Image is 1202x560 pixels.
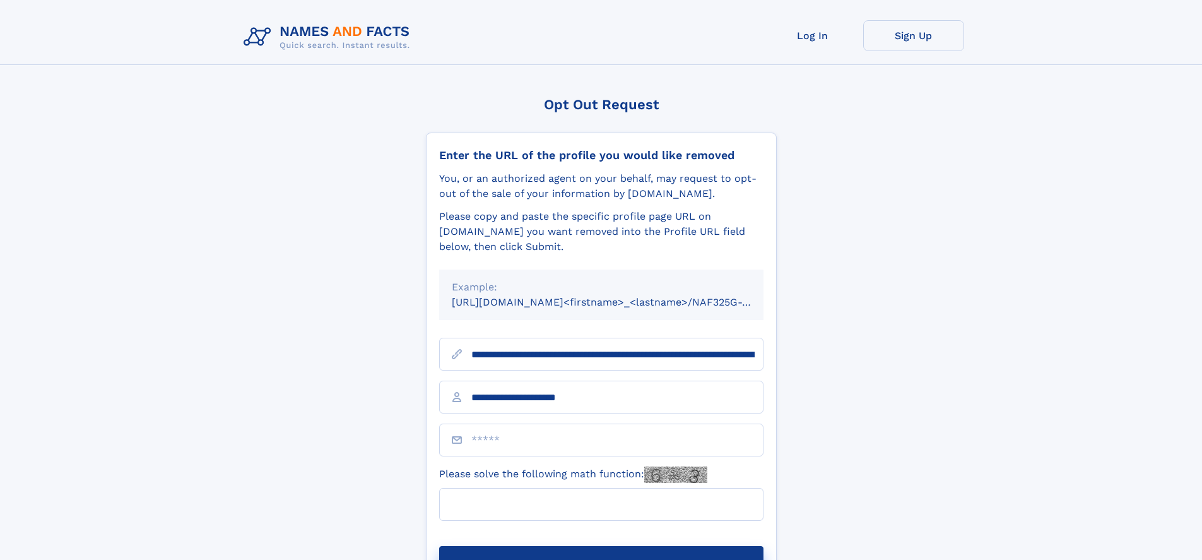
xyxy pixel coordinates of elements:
[762,20,863,51] a: Log In
[239,20,420,54] img: Logo Names and Facts
[439,209,763,254] div: Please copy and paste the specific profile page URL on [DOMAIN_NAME] you want removed into the Pr...
[452,296,787,308] small: [URL][DOMAIN_NAME]<firstname>_<lastname>/NAF325G-xxxxxxxx
[452,280,751,295] div: Example:
[439,148,763,162] div: Enter the URL of the profile you would like removed
[439,171,763,201] div: You, or an authorized agent on your behalf, may request to opt-out of the sale of your informatio...
[439,467,707,483] label: Please solve the following math function:
[426,97,777,112] div: Opt Out Request
[863,20,964,51] a: Sign Up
